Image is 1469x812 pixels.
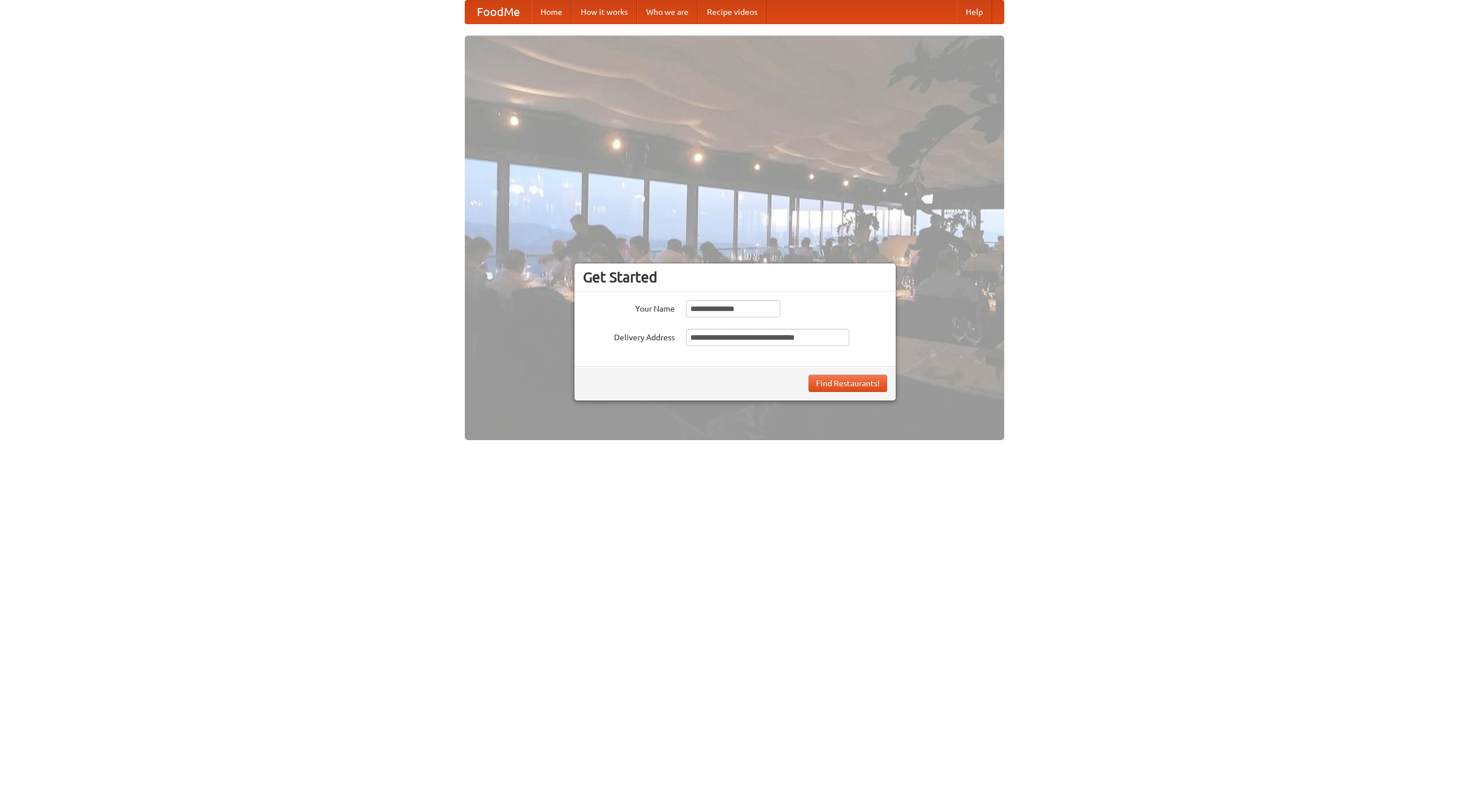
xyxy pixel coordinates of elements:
h3: Get Started [583,269,887,286]
a: How it works [572,1,637,24]
label: Your Name [583,300,675,314]
label: Delivery Address [583,329,675,343]
a: FoodMe [465,1,531,24]
a: Recipe videos [698,1,767,24]
a: Who we are [637,1,698,24]
a: Help [957,1,992,24]
a: Home [531,1,572,24]
button: Find Restaurants! [809,375,887,392]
